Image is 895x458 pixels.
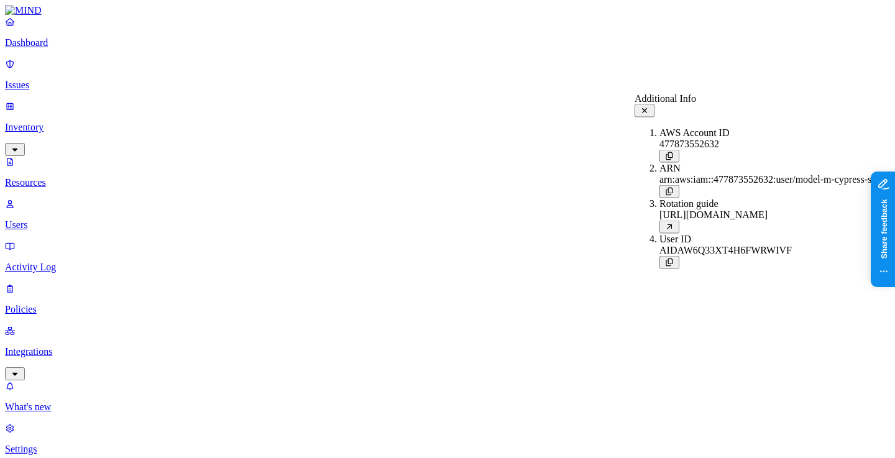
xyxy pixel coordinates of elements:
[5,37,890,48] p: Dashboard
[659,234,691,244] span: User ID
[5,177,890,188] p: Resources
[5,80,890,91] p: Issues
[5,219,890,231] p: Users
[5,346,890,357] p: Integrations
[659,127,729,138] span: AWS Account ID
[5,401,890,413] p: What's new
[659,163,681,173] span: ARN
[659,198,718,209] span: Rotation guide
[5,304,890,315] p: Policies
[5,122,890,133] p: Inventory
[5,444,890,455] p: Settings
[5,262,890,273] p: Activity Log
[5,5,42,16] img: MIND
